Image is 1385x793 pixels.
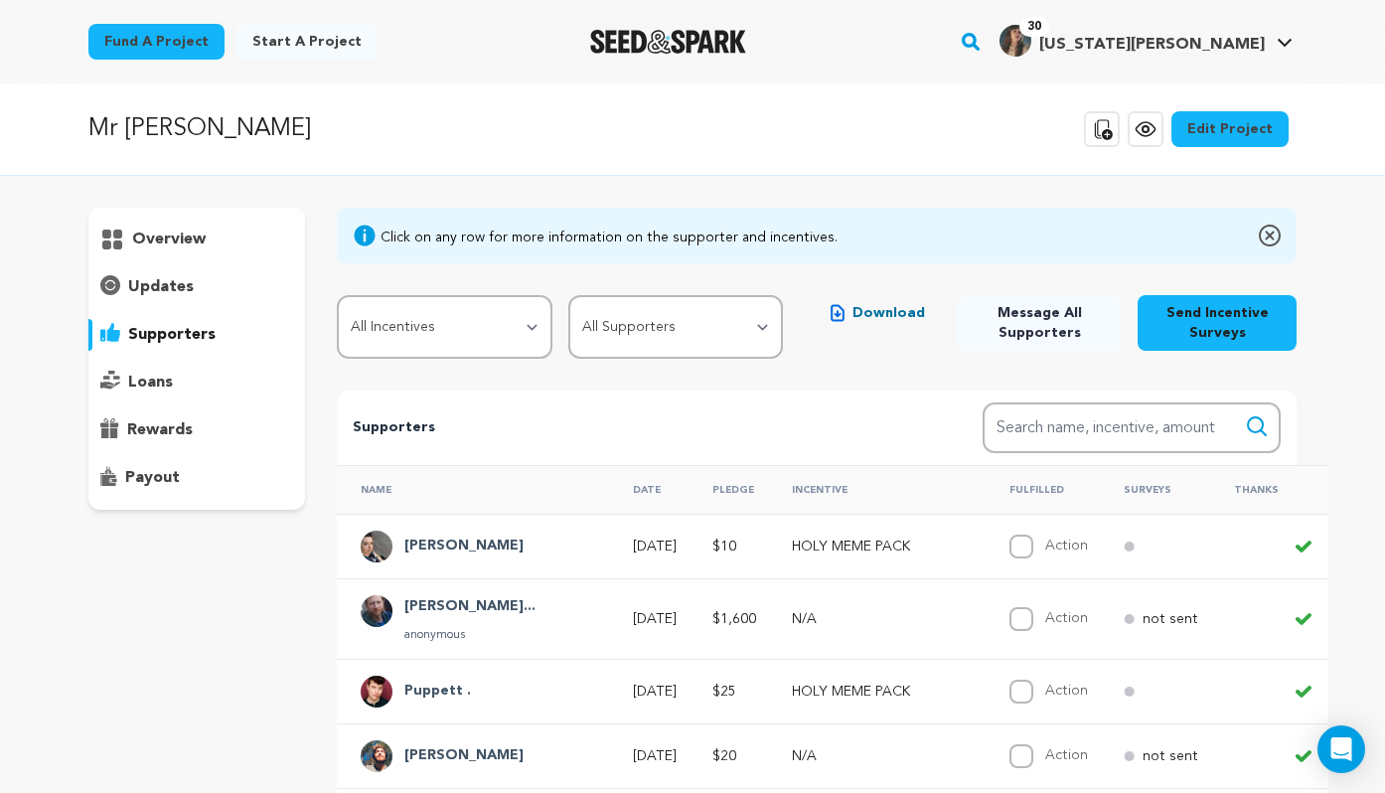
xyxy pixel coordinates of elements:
h4: Jenny Waldo [404,535,524,558]
button: rewards [88,414,305,446]
a: Start a project [236,24,378,60]
a: Virginia N.'s Profile [996,21,1297,57]
p: rewards [127,418,193,442]
p: not sent [1143,746,1198,766]
p: HOLY MEME PACK [792,537,974,556]
h4: Brennan Kelleher [404,595,536,619]
label: Action [1045,611,1088,625]
img: picture.jpeg [361,531,392,562]
p: Mr [PERSON_NAME] [88,111,311,147]
p: [DATE] [633,746,677,766]
p: [DATE] [633,682,677,702]
img: Seed&Spark Logo Dark Mode [590,30,746,54]
p: supporters [128,323,216,347]
th: Incentive [768,465,986,514]
th: Name [337,465,609,514]
span: $10 [712,540,736,554]
div: Open Intercom Messenger [1317,725,1365,773]
div: Virginia N.'s Profile [1000,25,1265,57]
p: loans [128,371,173,395]
h4: Puppett . [404,680,471,704]
p: overview [132,228,206,251]
a: Fund a project [88,24,225,60]
button: payout [88,462,305,494]
span: Message All Supporters [973,303,1106,343]
label: Action [1045,539,1088,553]
img: Screen%20Shot%202022-06-18%20at%209.32.05%20PM.png [361,740,392,772]
span: $25 [712,685,736,699]
button: supporters [88,319,305,351]
span: $1,600 [712,612,756,626]
th: Thanks [1210,465,1385,514]
a: Seed&Spark Homepage [590,30,746,54]
button: updates [88,271,305,303]
button: Download [815,295,941,331]
h4: Max Silverman [404,744,524,768]
button: overview [88,224,305,255]
img: close-o.svg [1259,224,1281,247]
p: Supporters [353,416,919,440]
p: HOLY MEME PACK [792,682,974,702]
th: Date [609,465,689,514]
th: Pledge [689,465,768,514]
p: not sent [1143,609,1198,629]
span: Virginia N.'s Profile [996,21,1297,63]
p: anonymous [404,627,536,643]
p: [DATE] [633,537,677,556]
p: payout [125,466,180,490]
th: Fulfilled [986,465,1100,514]
label: Action [1045,748,1088,762]
p: updates [128,275,194,299]
p: N/A [792,746,974,766]
p: [DATE] [633,609,677,629]
button: loans [88,367,305,398]
a: Edit Project [1171,111,1289,147]
p: N/A [792,609,974,629]
img: 86d9399ddc645d6e.jpg [361,595,392,627]
div: Click on any row for more information on the supporter and incentives. [381,228,838,247]
img: 05cfcbf44fbfc483.jpg [361,676,392,708]
span: [US_STATE][PERSON_NAME] [1039,37,1265,53]
button: Message All Supporters [957,295,1122,351]
span: $20 [712,749,736,763]
input: Search name, incentive, amount [983,402,1281,453]
span: 30 [1019,17,1049,37]
label: Action [1045,684,1088,698]
img: Action1.jpg [1000,25,1031,57]
span: Download [852,303,925,323]
button: Send Incentive Surveys [1138,295,1297,351]
th: Surveys [1100,465,1210,514]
